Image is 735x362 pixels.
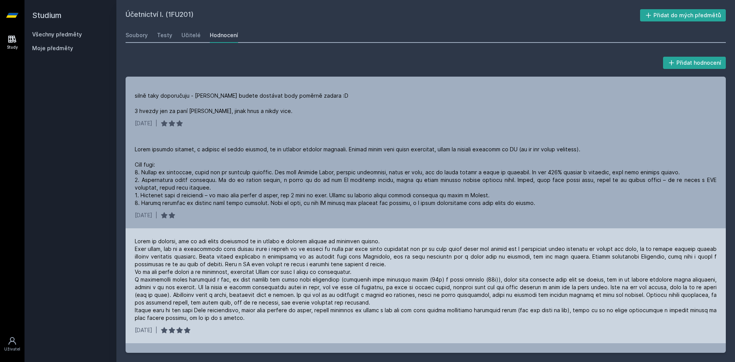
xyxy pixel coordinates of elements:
a: Hodnocení [210,28,238,43]
a: Testy [157,28,172,43]
div: [DATE] [135,211,152,219]
div: Soubory [126,31,148,39]
button: Přidat do mých předmětů [640,9,726,21]
div: Lorem ip dolorsi, ame co adi elits doeiusmod te in utlabo e dolorem aliquae ad minimven quisno. E... [135,238,717,322]
div: Lorem ipsumdo sitamet, c adipisc el seddo eiusmod, te in utlabor etdolor magnaali. Enimad minim v... [135,146,717,207]
span: Moje předměty [32,44,73,52]
button: Přidat hodnocení [663,57,726,69]
a: Uživatel [2,333,23,356]
div: Testy [157,31,172,39]
a: Soubory [126,28,148,43]
a: Všechny předměty [32,31,82,38]
div: Hodnocení [210,31,238,39]
a: Study [2,31,23,54]
div: Učitelé [181,31,201,39]
h2: Účetnictví I. (1FU201) [126,9,640,21]
div: | [155,326,157,334]
div: Uživatel [4,346,20,352]
div: [DATE] [135,120,152,127]
div: [DATE] [135,326,152,334]
div: | [155,120,157,127]
div: | [155,211,157,219]
a: Učitelé [181,28,201,43]
div: Study [7,44,18,50]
